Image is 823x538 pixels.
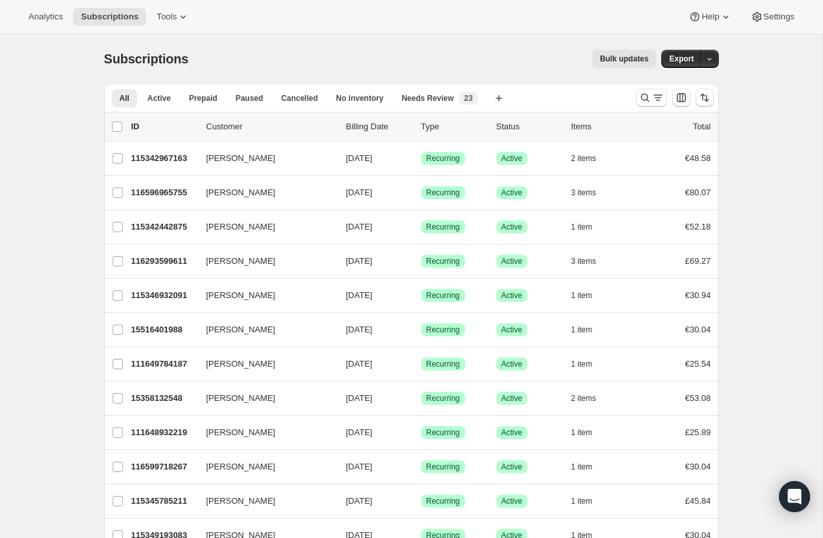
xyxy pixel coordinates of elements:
button: Create new view [488,89,509,107]
button: 1 item [571,458,607,476]
div: 111649784187[PERSON_NAME][DATE]SuccessRecurringSuccessActive1 item€25.54 [131,355,711,373]
span: Recurring [426,153,460,164]
p: 115342967163 [131,152,196,165]
span: £25.89 [685,427,711,437]
button: 3 items [571,184,611,202]
button: Subscriptions [73,8,146,26]
div: Items [571,120,636,133]
span: 2 items [571,153,597,164]
button: 1 item [571,321,607,339]
span: Recurring [426,290,460,301]
span: 1 item [571,222,593,232]
span: 3 items [571,188,597,198]
span: Active [501,496,523,506]
span: [PERSON_NAME] [206,460,276,473]
span: [PERSON_NAME] [206,221,276,233]
div: Open Intercom Messenger [779,481,810,512]
p: 15358132548 [131,392,196,405]
span: Cancelled [281,93,318,103]
span: Recurring [426,256,460,266]
span: Recurring [426,393,460,403]
button: Search and filter results [636,89,667,107]
button: [PERSON_NAME] [199,285,328,306]
span: 2 items [571,393,597,403]
span: [DATE] [346,462,373,471]
p: Customer [206,120,336,133]
span: Active [501,290,523,301]
button: [PERSON_NAME] [199,422,328,443]
span: Active [501,462,523,472]
span: Active [148,93,171,103]
span: 3 items [571,256,597,266]
span: [PERSON_NAME] [206,255,276,268]
span: Settings [763,12,795,22]
button: Customize table column order and visibility [672,89,690,107]
p: 115346932091 [131,289,196,302]
span: Bulk updates [600,54,648,64]
span: [DATE] [346,496,373,506]
span: Recurring [426,427,460,438]
span: €48.58 [685,153,711,163]
span: [DATE] [346,359,373,369]
button: [PERSON_NAME] [199,319,328,340]
span: Recurring [426,359,460,369]
span: Subscriptions [81,12,138,22]
span: 1 item [571,427,593,438]
span: Help [701,12,719,22]
span: Active [501,359,523,369]
span: [PERSON_NAME] [206,289,276,302]
div: 116293599611[PERSON_NAME][DATE]SuccessRecurringSuccessActive3 items£69.27 [131,252,711,270]
p: 116596965755 [131,186,196,199]
span: [DATE] [346,256,373,266]
span: [PERSON_NAME] [206,426,276,439]
span: Active [501,153,523,164]
span: All [120,93,129,103]
span: 23 [464,93,472,103]
button: 1 item [571,355,607,373]
span: 1 item [571,359,593,369]
span: [PERSON_NAME] [206,392,276,405]
span: Analytics [28,12,63,22]
span: Active [501,393,523,403]
button: Sort the results [696,89,714,107]
button: [PERSON_NAME] [199,457,328,477]
span: €30.04 [685,325,711,334]
div: IDCustomerBilling DateTypeStatusItemsTotal [131,120,711,133]
span: Recurring [426,325,460,335]
span: [DATE] [346,222,373,231]
button: 2 items [571,149,611,167]
span: [DATE] [346,153,373,163]
button: Settings [743,8,802,26]
span: €30.94 [685,290,711,300]
span: [DATE] [346,427,373,437]
span: [DATE] [346,188,373,197]
span: Recurring [426,188,460,198]
p: ID [131,120,196,133]
button: [PERSON_NAME] [199,217,328,237]
span: Subscriptions [104,52,189,66]
span: [PERSON_NAME] [206,186,276,199]
button: Bulk updates [592,50,656,68]
button: Tools [149,8,197,26]
span: Recurring [426,496,460,506]
span: Active [501,256,523,266]
span: [DATE] [346,393,373,403]
div: 15516401988[PERSON_NAME][DATE]SuccessRecurringSuccessActive1 item€30.04 [131,321,711,339]
div: 115346932091[PERSON_NAME][DATE]SuccessRecurringSuccessActive1 item€30.94 [131,286,711,305]
span: 1 item [571,325,593,335]
button: [PERSON_NAME] [199,354,328,374]
span: Recurring [426,462,460,472]
span: Active [501,325,523,335]
span: [PERSON_NAME] [206,152,276,165]
span: €30.04 [685,462,711,471]
button: Help [681,8,740,26]
span: Tools [157,12,177,22]
button: [PERSON_NAME] [199,388,328,409]
span: €80.07 [685,188,711,197]
p: 116599718267 [131,460,196,473]
button: [PERSON_NAME] [199,251,328,272]
button: Analytics [21,8,71,26]
p: Total [693,120,710,133]
button: [PERSON_NAME] [199,491,328,511]
span: [PERSON_NAME] [206,495,276,508]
